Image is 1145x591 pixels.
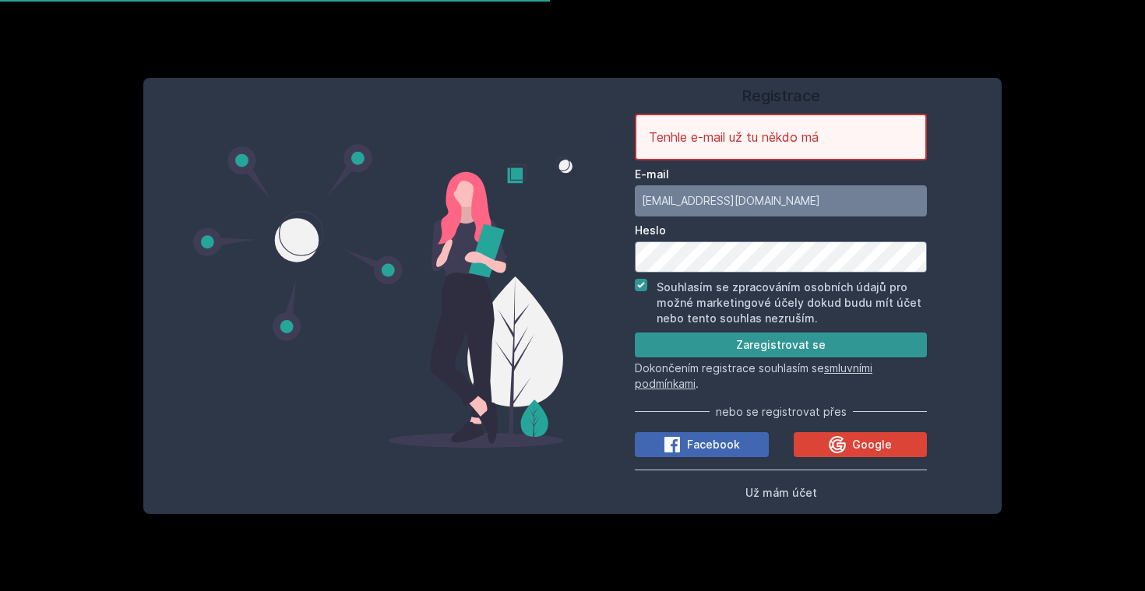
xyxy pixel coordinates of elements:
[635,361,927,392] p: Dokončením registrace souhlasím se .
[687,437,740,452] span: Facebook
[635,332,927,357] button: Zaregistrovat se
[635,361,872,390] a: smluvními podmínkami
[852,437,892,452] span: Google
[657,280,921,325] label: Souhlasím se zpracováním osobních údajů pro možné marketingové účely dokud budu mít účet nebo ten...
[635,114,927,160] div: Tenhle e-mail už tu někdo má
[635,84,927,107] h1: Registrace
[716,404,847,420] span: nebo se registrovat přes
[635,167,927,182] label: E-mail
[635,185,927,216] input: Tvoje e-mailová adresa
[745,483,817,501] button: Už mám účet
[635,223,927,238] label: Heslo
[794,432,928,457] button: Google
[745,486,817,499] span: Už mám účet
[635,432,769,457] button: Facebook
